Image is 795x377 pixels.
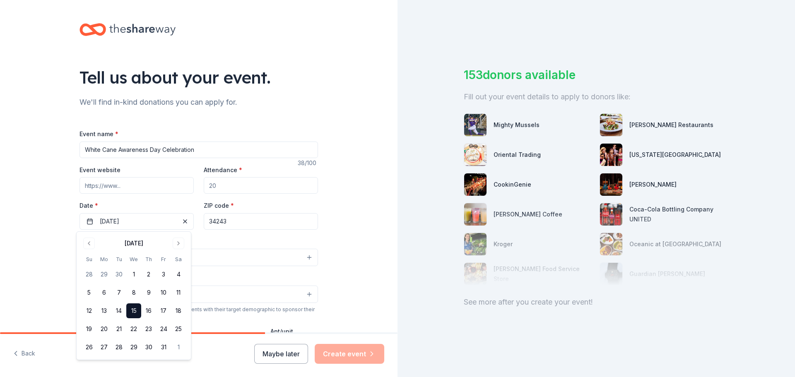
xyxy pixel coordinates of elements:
button: 1 [171,340,186,355]
label: Event website [79,166,120,174]
div: [US_STATE][GEOGRAPHIC_DATA] [629,150,721,160]
button: 28 [82,267,96,282]
th: Wednesday [126,255,141,264]
div: CookinGenie [494,180,531,190]
button: 2 [141,267,156,282]
div: See more after you create your event! [464,295,729,309]
button: 1 [126,267,141,282]
button: Maybe later [254,344,308,364]
div: We'll find in-kind donations you can apply for. [79,96,318,109]
input: 12345 (U.S. only) [204,213,318,230]
img: photo for Oriental Trading [464,144,487,166]
button: Select [79,286,318,303]
button: 31 [156,340,171,355]
button: 20 [96,322,111,336]
div: 153 donors available [464,66,729,84]
th: Tuesday [111,255,126,264]
button: 21 [111,322,126,336]
div: Fill out your event details to apply to donors like: [464,90,729,103]
label: Event name [79,130,118,138]
label: Apt/unit [270,327,293,336]
input: https://www... [79,177,194,194]
button: 11 [171,285,186,300]
button: 18 [171,303,186,318]
th: Saturday [171,255,186,264]
button: 10 [156,285,171,300]
button: 30 [141,340,156,355]
th: Thursday [141,255,156,264]
button: Go to previous month [83,238,95,249]
button: 7 [111,285,126,300]
img: photo for CookinGenie [464,173,487,196]
th: Monday [96,255,111,264]
input: Spring Fundraiser [79,142,318,158]
img: photo for Mighty Mussels [464,114,487,136]
label: Attendance [204,166,242,174]
button: [DATE] [79,213,194,230]
button: 22 [126,322,141,336]
button: 14 [111,303,126,318]
img: photo for Florida Repertory Theatre [600,144,622,166]
button: 27 [96,340,111,355]
button: 29 [126,340,141,355]
button: 24 [156,322,171,336]
button: 23 [141,322,156,336]
img: photo for Cameron Mitchell Restaurants [600,114,622,136]
button: 15 [126,303,141,318]
img: photo for Gibson [600,173,622,196]
div: [PERSON_NAME] [629,180,677,190]
div: We use this information to help brands find events with their target demographic to sponsor their... [79,306,318,319]
button: 19 [82,322,96,336]
button: 17 [156,303,171,318]
button: 8 [126,285,141,300]
button: 12 [82,303,96,318]
button: Select [79,249,318,266]
button: 26 [82,340,96,355]
div: [DATE] [125,238,143,248]
th: Friday [156,255,171,264]
button: 3 [156,267,171,282]
button: 30 [111,267,126,282]
button: Go to next month [173,238,184,249]
label: ZIP code [204,202,234,210]
button: 4 [171,267,186,282]
button: 29 [96,267,111,282]
button: 5 [82,285,96,300]
div: Mighty Mussels [494,120,540,130]
div: [PERSON_NAME] Restaurants [629,120,713,130]
button: Back [13,345,35,363]
button: 13 [96,303,111,318]
div: Tell us about your event. [79,66,318,89]
label: Date [79,202,194,210]
button: 28 [111,340,126,355]
button: 6 [96,285,111,300]
button: 25 [171,322,186,336]
th: Sunday [82,255,96,264]
button: 9 [141,285,156,300]
button: 16 [141,303,156,318]
div: Oriental Trading [494,150,541,160]
input: 20 [204,177,318,194]
div: 38 /100 [298,158,318,168]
